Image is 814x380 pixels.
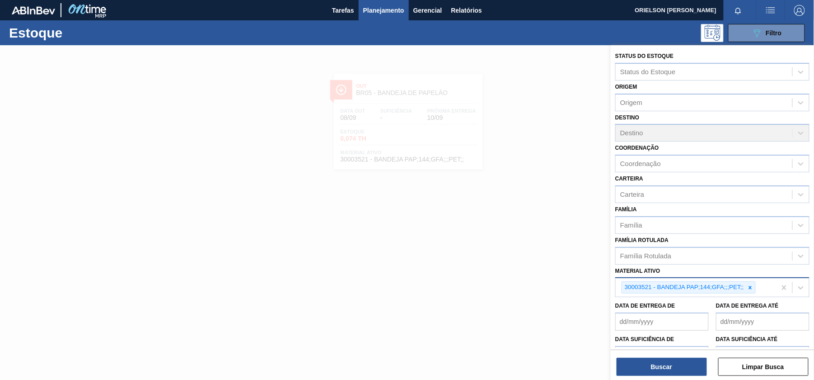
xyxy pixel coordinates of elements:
[716,313,809,331] input: dd/mm/yyyy
[615,346,709,364] input: dd/mm/yyyy
[615,84,637,90] label: Origem
[620,252,671,260] div: Família Rotulada
[363,5,404,16] span: Planejamento
[615,237,669,243] label: Família Rotulada
[615,268,660,274] label: Material ativo
[615,114,639,121] label: Destino
[620,221,642,229] div: Família
[620,68,676,76] div: Status do Estoque
[615,176,643,182] label: Carteira
[615,206,637,213] label: Família
[620,160,661,168] div: Coordenação
[620,99,642,106] div: Origem
[724,4,753,17] button: Notificações
[728,24,805,42] button: Filtro
[615,303,675,309] label: Data de Entrega de
[12,6,55,14] img: TNhmsLtSVTkK8tSr43FrP2fwEKptu5GPRR3wAAAABJRU5ErkJggg==
[615,313,709,331] input: dd/mm/yyyy
[766,29,782,37] span: Filtro
[615,145,659,151] label: Coordenação
[413,5,442,16] span: Gerencial
[451,5,482,16] span: Relatórios
[794,5,805,16] img: Logout
[716,303,779,309] label: Data de Entrega até
[716,346,809,364] input: dd/mm/yyyy
[332,5,354,16] span: Tarefas
[615,336,674,342] label: Data suficiência de
[716,336,778,342] label: Data suficiência até
[622,282,745,293] div: 30003521 - BANDEJA PAP;144;GFA;;;PET;;
[9,28,143,38] h1: Estoque
[765,5,776,16] img: userActions
[615,53,674,59] label: Status do Estoque
[701,24,724,42] div: Pogramando: nenhum usuário selecionado
[620,190,644,198] div: Carteira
